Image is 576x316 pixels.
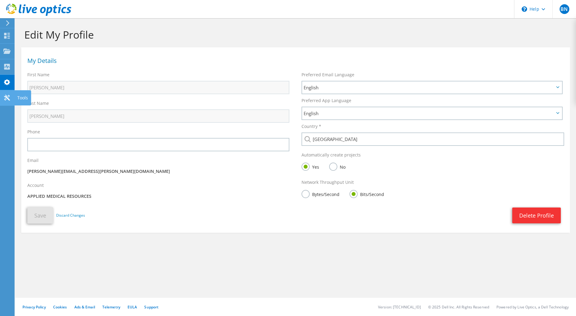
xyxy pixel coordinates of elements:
button: Save [27,207,53,224]
label: Bits/Second [349,190,384,197]
label: Yes [302,163,319,170]
p: APPLIED MEDICAL RESOURCES [27,193,289,200]
span: English [304,84,554,91]
label: Country * [302,123,321,129]
a: Cookies [53,304,67,310]
a: Telemetry [102,304,120,310]
li: Version: [TECHNICAL_ID] [378,304,421,310]
label: First Name [27,72,49,78]
a: Support [144,304,158,310]
li: Powered by Live Optics, a Dell Technology [496,304,569,310]
a: Delete Profile [512,208,561,223]
span: English [304,110,554,117]
span: BN [560,4,569,14]
label: Preferred App Language [302,98,351,104]
a: EULA [128,304,137,310]
svg: \n [522,6,527,12]
a: Privacy Policy [22,304,46,310]
label: Phone [27,129,40,135]
label: Last Name [27,100,49,106]
label: Account [27,182,44,188]
div: Tools [14,90,31,105]
p: [PERSON_NAME][EMAIL_ADDRESS][PERSON_NAME][DOMAIN_NAME] [27,168,289,175]
label: Email [27,157,39,163]
a: Ads & Email [74,304,95,310]
label: Bytes/Second [302,190,339,197]
h1: My Details [27,58,561,64]
li: © 2025 Dell Inc. All Rights Reserved [428,304,489,310]
label: Automatically create projects [302,152,361,158]
h1: Edit My Profile [24,28,564,41]
a: Discard Changes [56,212,85,219]
label: No [329,163,346,170]
label: Preferred Email Language [302,72,354,78]
label: Network Throughput Unit [302,179,354,185]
